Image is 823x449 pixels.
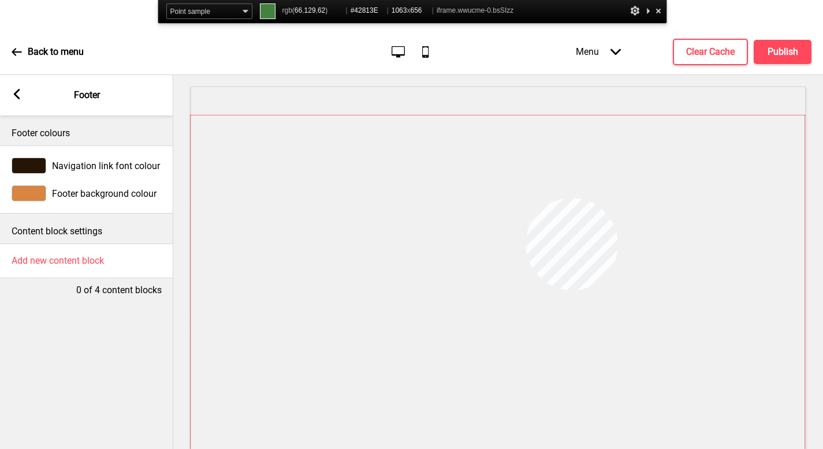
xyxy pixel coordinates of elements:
[410,6,422,14] span: 656
[304,6,316,14] span: 129
[686,46,735,58] h4: Clear Cache
[12,225,162,238] p: Content block settings
[653,3,664,18] div: Close and Stop Picking
[12,127,162,140] p: Footer colours
[392,6,407,14] span: 1063
[282,3,343,18] span: rgb( , , )
[673,39,748,65] button: Clear Cache
[564,35,632,69] div: Menu
[12,185,162,201] div: Footer background colour
[630,3,641,18] div: Options
[346,6,348,14] span: |
[387,6,389,14] span: |
[52,160,160,171] span: Navigation link font colour
[768,46,798,58] h4: Publish
[295,6,302,14] span: 66
[52,188,157,199] span: Footer background colour
[392,3,429,18] span: x
[754,40,811,64] button: Publish
[28,46,84,58] p: Back to menu
[432,6,434,14] span: |
[12,158,162,174] div: Navigation link font colour
[12,36,84,68] a: Back to menu
[351,3,384,18] span: #42813E
[643,3,653,18] div: Collapse This Panel
[318,6,325,14] span: 62
[74,89,100,102] p: Footer
[437,3,513,18] span: iframe
[12,255,104,267] h4: Add new content block
[456,6,513,14] span: .wwucme-0.bsSIzz
[76,284,162,297] p: 0 of 4 content blocks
